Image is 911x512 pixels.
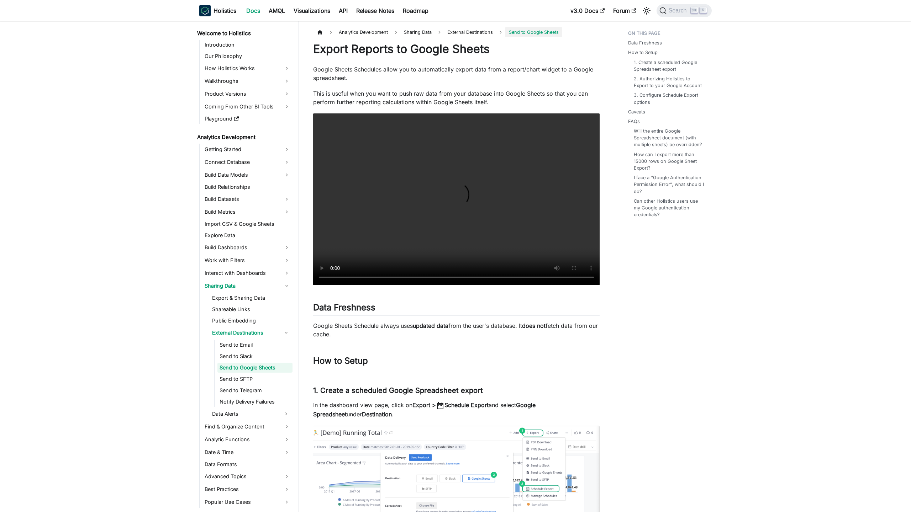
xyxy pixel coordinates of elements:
a: Playground [202,114,293,124]
p: In the dashboard view page, click on and select under . [313,401,600,418]
button: Expand sidebar category 'Data Alerts' [280,408,293,420]
span: External Destinations [447,30,493,35]
a: Release Notes [352,5,399,16]
a: Build Dashboards [202,242,293,253]
a: How to Setup [628,49,658,56]
a: Data Freshness [628,39,662,46]
p: Google Sheets Schedules allow you to automatically export data from a report/chart widget to a Go... [313,65,600,82]
a: Best Practices [202,484,293,495]
h2: Data Freshness [313,302,600,316]
a: Notify Delivery Failures [217,397,293,407]
a: Shareable Links [210,304,293,314]
a: Coming From Other BI Tools [202,101,293,112]
nav: Docs sidebar [192,21,299,512]
a: Popular Use Cases [202,496,293,508]
a: Explore Data [202,230,293,240]
a: v3.0 Docs [566,5,609,16]
a: Build Metrics [202,206,293,218]
a: 3. Configure Schedule Export options [634,92,705,105]
span: Sharing Data [400,27,435,37]
a: 1. Create a scheduled Google Spreadsheet export [634,59,705,73]
button: Search (Ctrl+K) [657,4,712,17]
a: Send to Google Sheets [217,363,293,373]
a: Analytics Development [195,132,293,142]
a: Welcome to Holistics [195,28,293,38]
a: Import CSV & Google Sheets [202,219,293,229]
a: Caveats [628,108,645,115]
a: How Holistics Works [202,63,293,74]
a: How can I export more than 15000 rows on Google Sheet Export? [634,151,705,172]
a: Can other Holistics users use my Google authentication credentials? [634,198,705,218]
a: Walkthroughs [202,75,293,87]
a: Product Versions [202,88,293,100]
a: Build Data Models [202,169,293,181]
h3: 1. Create a scheduled Google Spreadsheet export [313,386,600,395]
img: Holistics [199,5,211,16]
a: Work with Filters [202,255,293,266]
a: Roadmap [399,5,433,16]
a: Advanced Topics [202,471,293,482]
span: Analytics Development [335,27,391,37]
a: AMQL [264,5,289,16]
span: Send to Google Sheets [505,27,562,37]
a: Build Datasets [202,193,293,205]
strong: updated data [413,322,448,329]
a: Export & Sharing Data [210,293,293,303]
b: Holistics [214,6,236,15]
a: Sharing Data [202,280,293,292]
a: External Destinations [210,327,280,338]
a: Data Formats [202,459,293,469]
video: Your browser does not support embedding video, but you can . [313,113,600,285]
a: Find & Organize Content [202,421,293,432]
a: Our Philosophy [202,51,293,61]
a: Forum [609,5,641,16]
a: Connect Database [202,156,293,168]
a: Send to SFTP [217,374,293,384]
a: I face a “Google Authentication Permission Error”, what should I do? [634,174,705,195]
p: Google Sheets Schedule always uses from the user's database. It fetch data from our cache. [313,321,600,338]
a: Public Embedding [210,316,293,326]
h1: Export Reports to Google Sheets [313,42,600,56]
a: Build Relationships [202,182,293,192]
p: This is useful when you want to push raw data from your database into Google Sheets so that you c... [313,89,600,106]
a: Date & Time [202,447,293,458]
a: Send to Telegram [217,385,293,395]
strong: does not [522,322,546,329]
a: FAQs [628,118,640,125]
a: Data Alerts [210,408,280,420]
a: Docs [242,5,264,16]
a: HolisticsHolistics [199,5,236,16]
h2: How to Setup [313,356,600,369]
a: Getting Started [202,144,293,155]
button: Collapse sidebar category 'External Destinations' [280,327,293,338]
a: Visualizations [289,5,335,16]
strong: Destination [362,411,392,418]
span: Search [667,7,691,14]
span: date_range [436,401,444,410]
a: Analytic Functions [202,434,293,445]
button: Switch between dark and light mode (currently light mode) [641,5,652,16]
nav: Breadcrumbs [313,27,600,37]
a: 2. Authorizing Holistics to Export to your Google Account [634,75,705,89]
a: Will the entire Google Spreadsheet document (with multiple sheets) be overridden? [634,128,705,148]
a: Send to Email [217,340,293,350]
a: Introduction [202,40,293,50]
strong: Export > Schedule Export [412,401,489,409]
a: Home page [313,27,327,37]
a: API [335,5,352,16]
a: External Destinations [444,27,496,37]
a: Interact with Dashboards [202,267,293,279]
a: Send to Slack [217,351,293,361]
kbd: K [700,7,707,14]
